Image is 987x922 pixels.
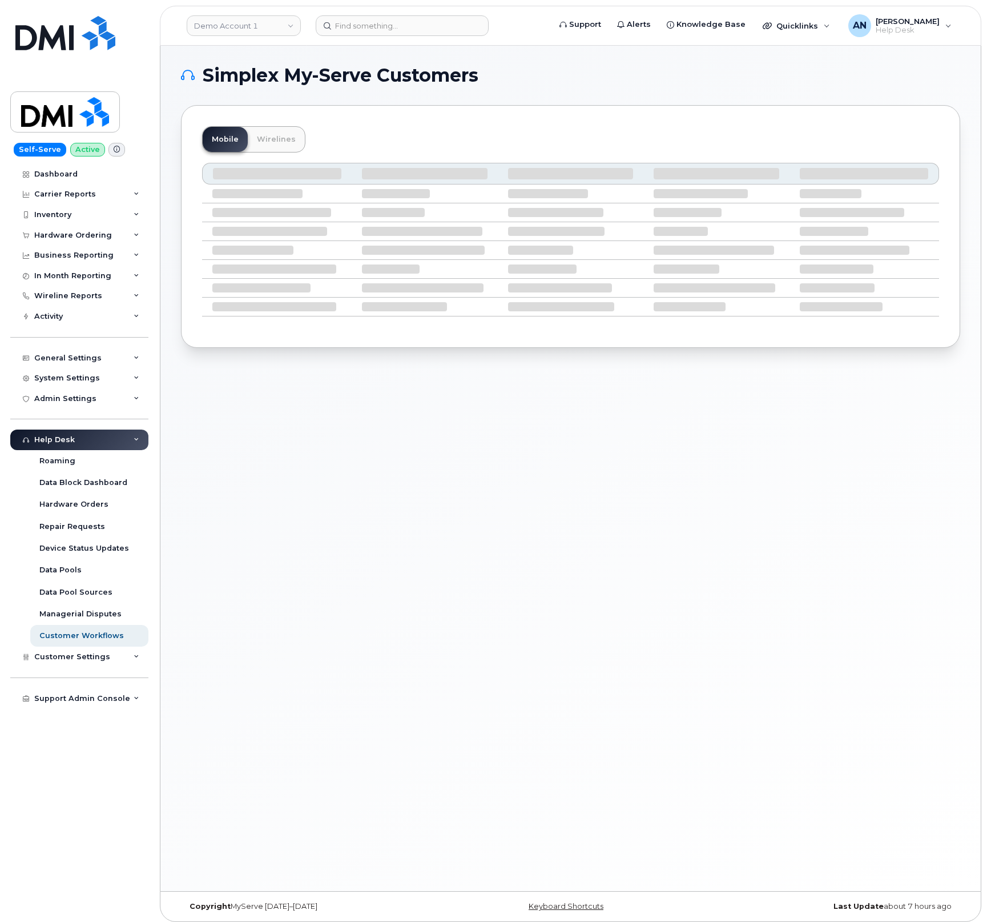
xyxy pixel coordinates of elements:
a: Wirelines [248,127,305,152]
div: about 7 hours ago [700,902,960,911]
a: Keyboard Shortcuts [529,902,603,911]
a: Mobile [203,127,248,152]
div: MyServe [DATE]–[DATE] [181,902,441,911]
strong: Last Update [833,902,884,911]
span: Simplex My-Serve Customers [203,67,478,84]
strong: Copyright [190,902,231,911]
